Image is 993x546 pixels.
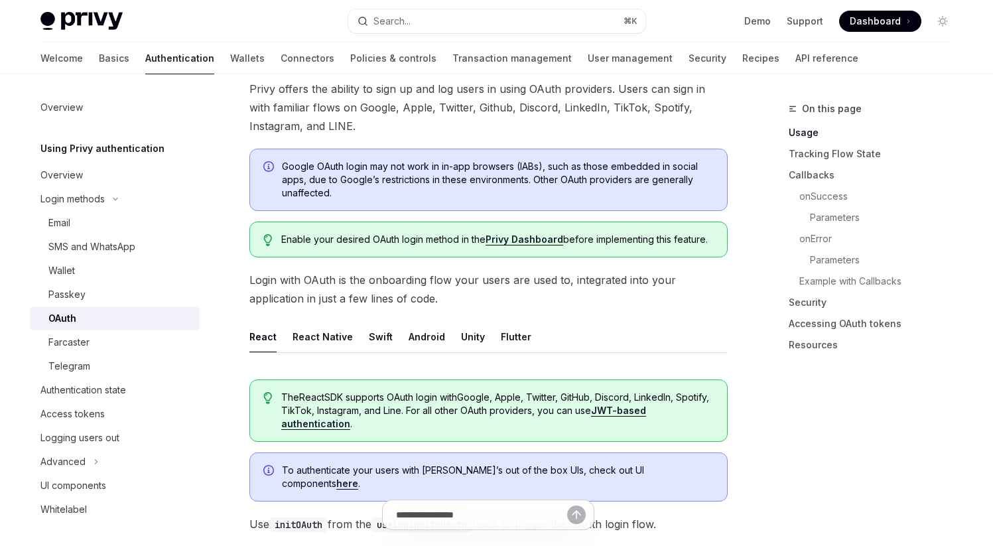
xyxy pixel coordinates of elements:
div: OAuth [48,310,76,326]
svg: Tip [263,234,273,246]
a: Farcaster [30,330,200,354]
div: Authentication state [40,382,126,398]
a: Wallets [230,42,265,74]
a: UI components [30,474,200,498]
a: SMS and WhatsApp [30,235,200,259]
div: Access tokens [40,406,105,422]
a: Authentication [145,42,214,74]
button: Unity [461,321,485,352]
div: Search... [373,13,411,29]
button: Swift [369,321,393,352]
button: React Native [293,321,353,352]
span: On this page [802,101,862,117]
div: Login methods [40,191,105,207]
span: To authenticate your users with [PERSON_NAME]’s out of the box UIs, check out UI components . [282,464,714,490]
img: light logo [40,12,123,31]
span: ⌘ K [624,16,637,27]
a: Usage [789,122,964,143]
button: React [249,321,277,352]
a: Welcome [40,42,83,74]
a: Overview [30,163,200,187]
a: Tracking Flow State [789,143,964,165]
div: Overview [40,167,83,183]
span: Google OAuth login may not work in in-app browsers (IABs), such as those embedded in social apps,... [282,160,714,200]
a: Demo [744,15,771,28]
a: API reference [795,42,858,74]
span: Dashboard [850,15,901,28]
a: Whitelabel [30,498,200,521]
a: Logging users out [30,426,200,450]
div: Logging users out [40,430,119,446]
div: Overview [40,100,83,115]
div: UI components [40,478,106,494]
svg: Info [263,161,277,174]
svg: Info [263,465,277,478]
a: Overview [30,96,200,119]
a: OAuth [30,307,200,330]
a: Resources [789,334,964,356]
span: Login with OAuth is the onboarding flow your users are used to, integrated into your application ... [249,271,728,308]
span: Privy offers the ability to sign up and log users in using OAuth providers. Users can sign in wit... [249,80,728,135]
span: Enable your desired OAuth login method in the before implementing this feature. [281,233,713,246]
h5: Using Privy authentication [40,141,165,157]
div: Telegram [48,358,90,374]
a: Authentication state [30,378,200,402]
span: The React SDK supports OAuth login with Google, Apple, Twitter, GitHub, Discord, LinkedIn, Spotif... [281,391,713,431]
a: Accessing OAuth tokens [789,313,964,334]
a: onSuccess [799,186,964,207]
a: Security [689,42,726,74]
a: here [336,478,358,490]
a: Connectors [281,42,334,74]
div: Whitelabel [40,502,87,517]
button: Toggle dark mode [932,11,953,32]
button: Flutter [501,321,531,352]
a: Example with Callbacks [799,271,964,292]
div: Farcaster [48,334,90,350]
div: Email [48,215,70,231]
a: User management [588,42,673,74]
div: SMS and WhatsApp [48,239,135,255]
a: Access tokens [30,402,200,426]
a: Recipes [742,42,779,74]
a: Callbacks [789,165,964,186]
button: Android [409,321,445,352]
a: Basics [99,42,129,74]
a: Security [789,292,964,313]
a: Policies & controls [350,42,436,74]
svg: Tip [263,392,273,404]
button: Send message [567,506,586,524]
button: Search...⌘K [348,9,645,33]
a: Passkey [30,283,200,307]
a: Dashboard [839,11,921,32]
a: Wallet [30,259,200,283]
a: Privy Dashboard [486,234,563,245]
a: Telegram [30,354,200,378]
a: Email [30,211,200,235]
a: Transaction management [452,42,572,74]
div: Wallet [48,263,75,279]
a: onError [799,228,964,249]
a: Support [787,15,823,28]
div: Passkey [48,287,86,303]
a: Parameters [810,249,964,271]
div: Advanced [40,454,86,470]
a: Parameters [810,207,964,228]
